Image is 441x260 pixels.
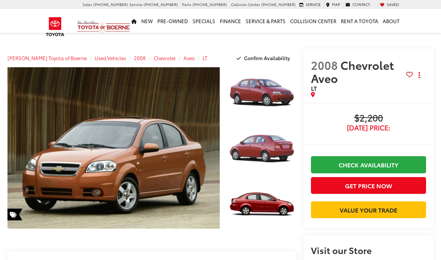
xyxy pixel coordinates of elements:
span: Parts [182,1,191,7]
span: Collision Center [231,1,260,7]
span: 2008 [311,57,338,73]
span: Confirm Availability [244,55,290,61]
img: 2008 Chevrolet Aveo LT [227,67,297,119]
span: LT [311,84,317,92]
a: Map [324,2,342,7]
a: Home [129,9,139,33]
a: Expand Photo 2 [228,123,296,174]
span: Sales [83,1,92,7]
img: Toyota [41,15,69,39]
a: Aveo [184,55,195,61]
a: Expand Photo 0 [7,67,220,229]
span: Chevrolet Aveo [311,57,394,86]
span: Contact [352,1,370,7]
span: Service [306,1,321,7]
button: Get Price Now [311,177,426,194]
span: Map [332,1,340,7]
a: Service [297,2,323,7]
span: $2,200 [311,113,426,124]
a: Expand Photo 3 [228,178,296,229]
span: Special [7,208,22,220]
span: Service [129,1,142,7]
a: New [139,9,155,33]
span: [DATE] Price: [311,124,426,131]
a: Used Vehicles [95,55,126,61]
span: [PHONE_NUMBER] [261,1,296,7]
span: [PHONE_NUMBER] [192,1,227,7]
a: LT [203,55,207,61]
a: Chevrolet [154,55,176,61]
img: 2008 Chevrolet Aveo LT [227,122,297,174]
a: Collision Center [288,9,339,33]
img: 2008 Chevrolet Aveo LT [227,177,297,229]
a: About [380,9,402,33]
a: Expand Photo 1 [228,67,296,118]
a: Finance [218,9,243,33]
a: 2008 [134,55,146,61]
img: 2008 Chevrolet Aveo LT [5,67,222,229]
button: Actions [413,69,426,82]
span: dropdown dots [419,72,420,78]
button: Confirm Availability [232,52,296,65]
a: Check Availability [311,156,426,173]
a: Specials [190,9,218,33]
a: Contact [343,2,372,7]
a: Service & Parts: Opens in a new tab [243,9,288,33]
a: Pre-Owned [155,9,190,33]
span: [PHONE_NUMBER] [93,1,128,7]
span: [PHONE_NUMBER] [144,1,178,7]
span: Saved [387,1,399,7]
a: Value Your Trade [311,201,426,218]
a: Rent a Toyota [339,9,380,33]
img: Vic Vaughan Toyota of Boerne [77,20,130,33]
a: My Saved Vehicles [378,2,401,7]
h2: Visit our Store [311,245,426,255]
a: [PERSON_NAME] Toyota of Boerne [7,55,87,61]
